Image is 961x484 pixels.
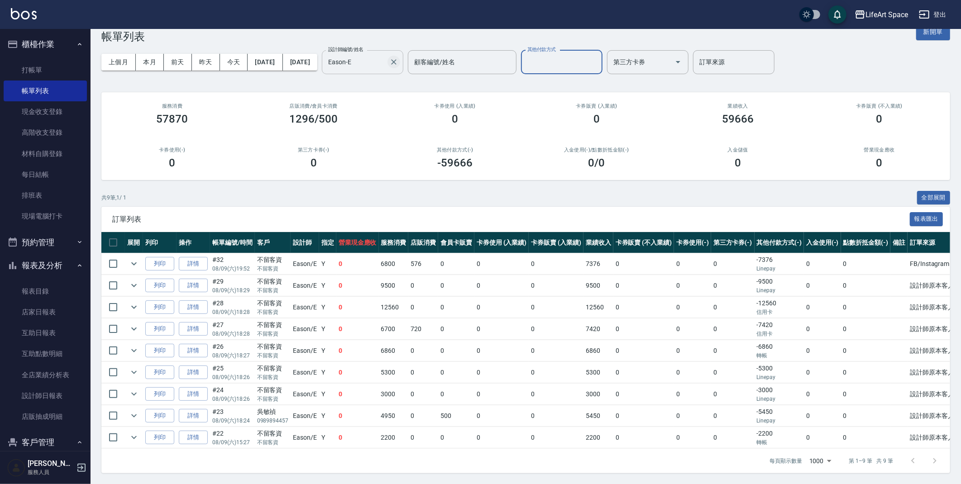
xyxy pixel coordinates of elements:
div: 不留客資 [257,277,289,286]
td: -5300 [755,362,804,383]
p: 不留客資 [257,265,289,273]
button: 預約管理 [4,231,87,254]
p: 信用卡 [757,308,802,316]
th: 操作 [177,232,210,253]
td: Eason /E [291,297,319,318]
td: #24 [210,384,255,405]
td: Y [319,253,336,275]
td: 0 [674,253,711,275]
td: 0 [474,405,529,427]
td: 0 [841,297,891,318]
td: 0 [804,253,841,275]
td: 設計師原本客人 [908,340,956,361]
td: Eason /E [291,318,319,340]
button: Clear [387,56,400,68]
h2: 卡券使用(-) [112,147,232,153]
a: 詳情 [179,300,208,314]
button: 列印 [145,344,174,358]
div: 吳敏禎 [257,407,289,417]
td: Eason /E [291,253,319,275]
td: 0 [613,362,674,383]
td: 0 [841,253,891,275]
td: #27 [210,318,255,340]
td: 0 [674,427,711,448]
p: 不留客資 [257,373,289,381]
td: Y [319,275,336,296]
p: Linepay [757,265,802,273]
td: 0 [674,340,711,361]
td: 0 [529,340,583,361]
button: 客戶管理 [4,431,87,454]
td: 0 [674,275,711,296]
td: 0 [613,275,674,296]
td: 0 [438,340,474,361]
th: 卡券販賣 (入業績) [529,232,583,253]
td: 0 [674,297,711,318]
td: 0 [408,340,438,361]
td: #26 [210,340,255,361]
a: 詳情 [179,431,208,445]
td: 設計師原本客人 [908,405,956,427]
td: 0 [711,253,755,275]
td: 0 [408,297,438,318]
td: 0 [613,384,674,405]
td: 500 [438,405,474,427]
span: 訂單列表 [112,215,910,224]
button: 列印 [145,365,174,380]
td: 0 [804,405,841,427]
h3: 59666 [722,113,754,125]
td: 0 [529,297,583,318]
td: #23 [210,405,255,427]
a: 詳情 [179,409,208,423]
td: 0 [711,318,755,340]
h5: [PERSON_NAME] [28,459,74,468]
a: 詳情 [179,365,208,380]
h2: 營業現金應收 [820,147,940,153]
button: expand row [127,279,141,292]
td: #25 [210,362,255,383]
th: 卡券販賣 (不入業績) [613,232,674,253]
td: Y [319,362,336,383]
h3: 0 /0 [588,157,605,169]
td: 4950 [379,405,409,427]
button: 前天 [164,54,192,71]
td: #28 [210,297,255,318]
td: 12560 [379,297,409,318]
td: 0 [804,297,841,318]
a: 打帳單 [4,60,87,81]
button: 櫃檯作業 [4,33,87,56]
th: 客戶 [255,232,291,253]
td: #32 [210,253,255,275]
td: 0 [529,318,583,340]
a: 詳情 [179,322,208,336]
td: Y [319,405,336,427]
a: 詳情 [179,257,208,271]
td: 0 [804,275,841,296]
p: 不留客資 [257,308,289,316]
p: 轉帳 [757,351,802,360]
p: 不留客資 [257,330,289,338]
td: 0 [336,405,379,427]
button: save [828,5,846,24]
td: Y [319,427,336,448]
td: 0 [529,384,583,405]
td: 0 [438,275,474,296]
button: 列印 [145,431,174,445]
td: 0 [336,275,379,296]
td: 2200 [583,427,613,448]
h3: 0 [735,157,741,169]
td: 7376 [583,253,613,275]
th: 營業現金應收 [336,232,379,253]
p: 08/09 (六) 19:52 [212,265,253,273]
td: 0 [613,340,674,361]
td: 6860 [583,340,613,361]
h3: 0 [876,157,883,169]
td: 設計師原本客人 [908,318,956,340]
td: -5450 [755,405,804,427]
td: 0 [674,318,711,340]
a: 報表匯出 [910,214,943,223]
a: 設計師日報表 [4,385,87,406]
td: 0 [438,253,474,275]
td: 0 [804,384,841,405]
p: 08/09 (六) 18:28 [212,308,253,316]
